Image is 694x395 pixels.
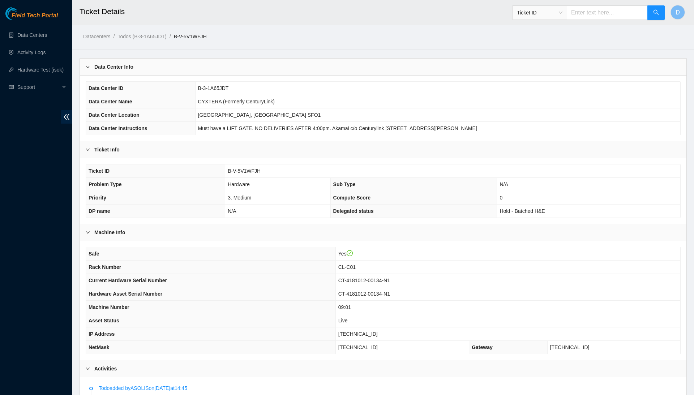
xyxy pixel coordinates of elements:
span: check-circle [347,250,353,257]
b: Machine Info [94,228,125,236]
span: Asset Status [89,318,119,323]
span: CL-C01 [338,264,356,270]
a: Datacenters [83,34,110,39]
span: D [676,8,680,17]
a: B-V-5V1WFJH [174,34,207,39]
span: double-left [61,110,72,124]
a: Hardware Test (isok) [17,67,64,73]
span: [TECHNICAL_ID] [338,344,378,350]
span: Field Tech Portal [12,12,58,19]
b: Activities [94,365,117,373]
div: Ticket Info [80,141,686,158]
span: right [86,366,90,371]
span: Hold - Batched H&E [500,208,545,214]
span: 09:01 [338,304,351,310]
a: Activity Logs [17,50,46,55]
span: DP name [89,208,110,214]
span: [TECHNICAL_ID] [338,331,378,337]
span: / [113,34,115,39]
span: Hardware Asset Serial Number [89,291,162,297]
button: search [647,5,665,20]
span: Support [17,80,60,94]
span: CT-4181012-00134-N1 [338,278,390,283]
span: Yes [338,251,353,257]
span: right [86,147,90,152]
span: [GEOGRAPHIC_DATA], [GEOGRAPHIC_DATA] SFO1 [198,112,321,118]
b: Ticket Info [94,146,120,154]
span: Gateway [472,344,493,350]
span: IP Address [89,331,115,337]
span: read [9,85,14,90]
span: Live [338,318,348,323]
span: Problem Type [89,181,122,187]
span: / [170,34,171,39]
span: CYXTERA (Formerly CenturyLink) [198,99,275,104]
span: N/A [228,208,236,214]
button: D [671,5,685,20]
span: Machine Number [89,304,129,310]
span: Data Center Name [89,99,132,104]
div: Machine Info [80,224,686,241]
a: Todos (B-3-1A65JDT) [117,34,166,39]
span: Delegated status [333,208,374,214]
span: Safe [89,251,99,257]
span: Must have a LIFT GATE. NO DELIVERIES AFTER 4:00pm. Akamai c/o Centurylink [STREET_ADDRESS][PERSON... [198,125,477,131]
span: Current Hardware Serial Number [89,278,167,283]
span: 3. Medium [228,195,251,201]
span: Data Center ID [89,85,123,91]
span: Data Center Location [89,112,140,118]
span: N/A [500,181,508,187]
span: NetMask [89,344,110,350]
span: CT-4181012-00134-N1 [338,291,390,297]
a: Data Centers [17,32,47,38]
span: Ticket ID [89,168,110,174]
p: Todo added by ASOLIS on [DATE] at 14:45 [99,384,677,392]
span: Sub Type [333,181,356,187]
span: search [653,9,659,16]
span: Data Center Instructions [89,125,147,131]
a: Akamai TechnologiesField Tech Portal [5,13,58,22]
div: Data Center Info [80,59,686,75]
span: Compute Score [333,195,370,201]
span: right [86,65,90,69]
input: Enter text here... [567,5,648,20]
span: B-3-1A65JDT [198,85,229,91]
div: Activities [80,360,686,377]
span: Ticket ID [517,7,562,18]
span: B-V-5V1WFJH [228,168,261,174]
span: Hardware [228,181,250,187]
span: Rack Number [89,264,121,270]
span: right [86,230,90,235]
img: Akamai Technologies [5,7,37,20]
span: 0 [500,195,502,201]
span: [TECHNICAL_ID] [550,344,590,350]
b: Data Center Info [94,63,133,71]
span: Priority [89,195,106,201]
